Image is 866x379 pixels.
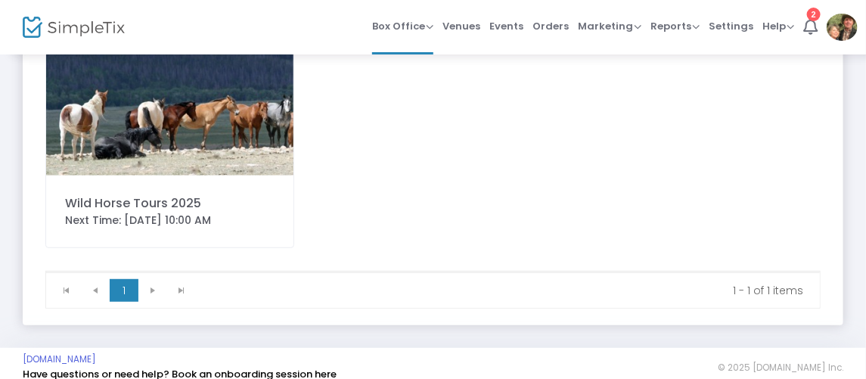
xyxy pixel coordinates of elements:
[578,19,641,33] span: Marketing
[206,283,803,298] kendo-pager-info: 1 - 1 of 1 items
[372,19,433,33] span: Box Office
[65,194,275,213] div: Wild Horse Tours 2025
[650,19,700,33] span: Reports
[532,7,569,45] span: Orders
[46,20,293,176] img: 638469830704643389OnTopoftheWorldPanoramic.jpg
[110,279,138,302] span: Page 1
[709,7,753,45] span: Settings
[807,8,821,21] div: 2
[762,19,794,33] span: Help
[65,213,275,228] div: Next Time: [DATE] 10:00 AM
[442,7,480,45] span: Venues
[23,353,96,365] a: [DOMAIN_NAME]
[718,362,843,374] span: © 2025 [DOMAIN_NAME] Inc.
[46,272,820,272] div: Data table
[489,7,523,45] span: Events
